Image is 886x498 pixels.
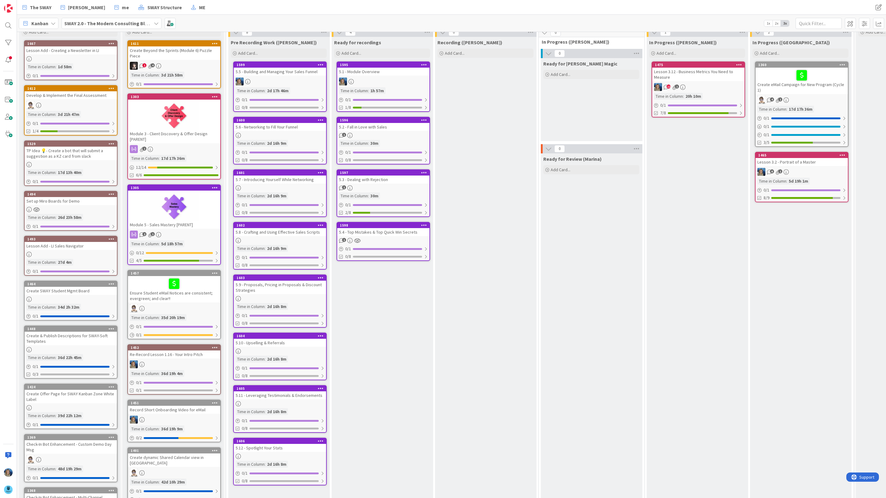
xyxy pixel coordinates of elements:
[128,62,220,70] div: BN
[127,93,221,180] a: 1303Module 3 - Client Discovery & Offer Design [PARENT]Time in Column:17d 17h 36m12/146/6
[652,83,744,91] div: MA
[187,2,209,13] a: ME
[242,104,248,111] span: 0/8
[755,61,848,147] a: 1360Create eMail Campaign for New Program (Cycle 1)TPTime in Column:17d 17h 36m0/10/10/13/5
[25,326,117,332] div: 1448
[33,178,38,185] span: 0 / 1
[237,171,326,175] div: 1601
[128,276,220,302] div: Ensure Student eMail Notices are consistent; evergreen; and clear!!
[756,62,848,68] div: 1360
[128,41,220,46] div: 1611
[26,169,55,176] div: Time in Column
[345,209,351,216] span: 2/8
[237,63,326,67] div: 1599
[265,87,290,94] div: 2d 17h 46m
[127,40,221,89] a: 1611Create Beyond the Sprints (Module 6) Puzzle PieceBNTime in Column:3d 21h 58m0/1
[758,63,848,67] div: 1360
[25,101,117,109] div: TP
[265,303,265,310] span: :
[25,242,117,250] div: Lesson Add - LI Sales Navigator
[25,72,117,80] div: 0/1
[131,271,220,275] div: 1457
[27,41,117,46] div: 1667
[25,281,117,295] div: 1464Create SWAY Student Mgmt Board
[757,106,786,113] div: Time in Column
[652,62,744,68] div: 1475
[655,63,744,67] div: 1475
[19,2,55,13] a: The SWAY
[25,141,117,160] div: 1529TP Idea 💡- Create a bot that will submit a suggestion as a KZ card from slack
[27,327,117,331] div: 1448
[337,223,429,236] div: 15985.4 - Top Mistakes & Top Quick Win Secrets
[237,276,326,280] div: 1603
[234,275,326,281] div: 1603
[757,96,765,104] img: TP
[151,232,155,236] span: 1
[128,41,220,60] div: 1611Create Beyond the Sprints (Module 6) Puzzle Piece
[337,62,429,76] div: 15955.1 - Module Overview
[757,178,786,184] div: Time in Column
[130,72,159,78] div: Time in Column
[337,223,429,228] div: 1598
[756,152,848,158] div: 1465
[233,169,327,217] a: 16015.7 - Introducing Yourself While NetworkingTime in Column:2d 16h 9m0/10/8
[55,169,56,176] span: :
[764,139,769,146] span: 3/5
[337,123,429,131] div: 5.2 - Fall in Love with Sales
[234,275,326,294] div: 16035.9 - Proposals, Pricing in Proposals & Discount Strategies
[26,111,55,118] div: Time in Column
[128,271,220,302] div: 1457Ensure Student eMail Notices are consistent; evergreen; and clear!!
[25,120,117,127] div: 0/1
[242,97,248,103] span: 0 / 1
[368,192,369,199] span: :
[340,223,429,227] div: 1598
[756,123,848,130] div: 0/1
[136,172,142,178] span: 6/6
[234,148,326,156] div: 0/1
[551,72,570,77] span: Add Card...
[26,259,55,266] div: Time in Column
[337,117,429,131] div: 15965.2 - Fall in Love with Sales
[342,133,346,137] span: 1
[236,77,244,85] img: MA
[128,323,220,330] div: 0/1
[345,97,351,103] span: 0 / 1
[234,123,326,131] div: 5.6 - Networking to Fill Your Funnel
[130,155,159,162] div: Time in Column
[128,185,220,191] div: 1305
[25,332,117,345] div: Create & Publish Descriptions for SWAY-Soft Templates
[199,4,206,11] span: ME
[128,331,220,339] div: 0/1
[337,222,430,261] a: 15985.4 - Top Mistakes & Top Quick Win Secrets0/10/8
[234,62,326,68] div: 1599
[136,323,142,330] span: 0 / 1
[341,50,361,56] span: Add Card...
[660,110,666,116] span: 7/8
[234,170,326,176] div: 1601
[233,117,327,164] a: 16005.6 - Networking to Fill Your FunnelTime in Column:2d 16h 9m0/10/8
[368,140,369,147] span: :
[128,46,220,60] div: Create Beyond the Sprints (Module 6) Puzzle Piece
[4,4,13,13] img: Visit kanbanzone.com
[337,68,429,76] div: 5.1 - Module Overview
[778,169,782,173] span: 1
[345,157,351,163] span: 0/8
[234,77,326,85] div: MA
[265,192,265,199] span: :
[657,50,676,56] span: Add Card...
[55,304,56,310] span: :
[237,223,326,227] div: 1602
[337,117,429,123] div: 1596
[684,93,703,100] div: 20h 10m
[160,155,186,162] div: 17d 17h 36m
[128,249,220,257] div: 0/12
[27,192,117,196] div: 1494
[128,94,220,143] div: 1303Module 3 - Client Discovery & Offer Design [PARENT]
[233,222,327,270] a: 16025.8 - Crafting and Using Effective Sales ScriptsTime in Column:2d 16h 9m0/10/8
[756,152,848,166] div: 1465Lesson 3.2 - Portrait of a Master
[33,128,38,134] span: 1/4
[265,140,288,147] div: 2d 16h 9m
[339,87,368,94] div: Time in Column
[236,245,265,252] div: Time in Column
[237,118,326,122] div: 1600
